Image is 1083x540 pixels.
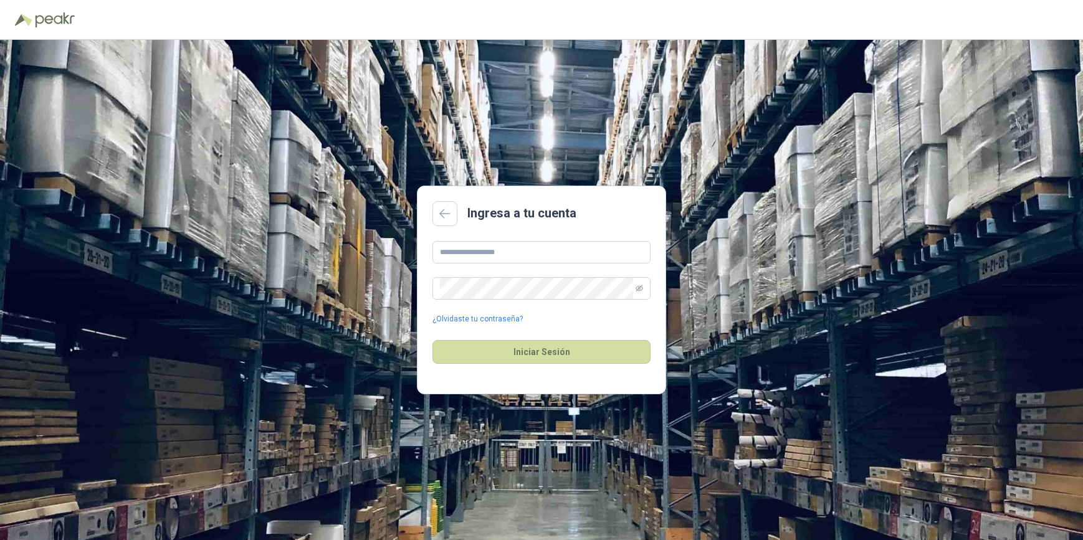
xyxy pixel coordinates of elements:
img: Peakr [35,12,75,27]
a: ¿Olvidaste tu contraseña? [432,313,523,325]
span: eye-invisible [636,285,643,292]
img: Logo [15,14,32,26]
button: Iniciar Sesión [432,340,651,364]
h2: Ingresa a tu cuenta [467,204,576,223]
